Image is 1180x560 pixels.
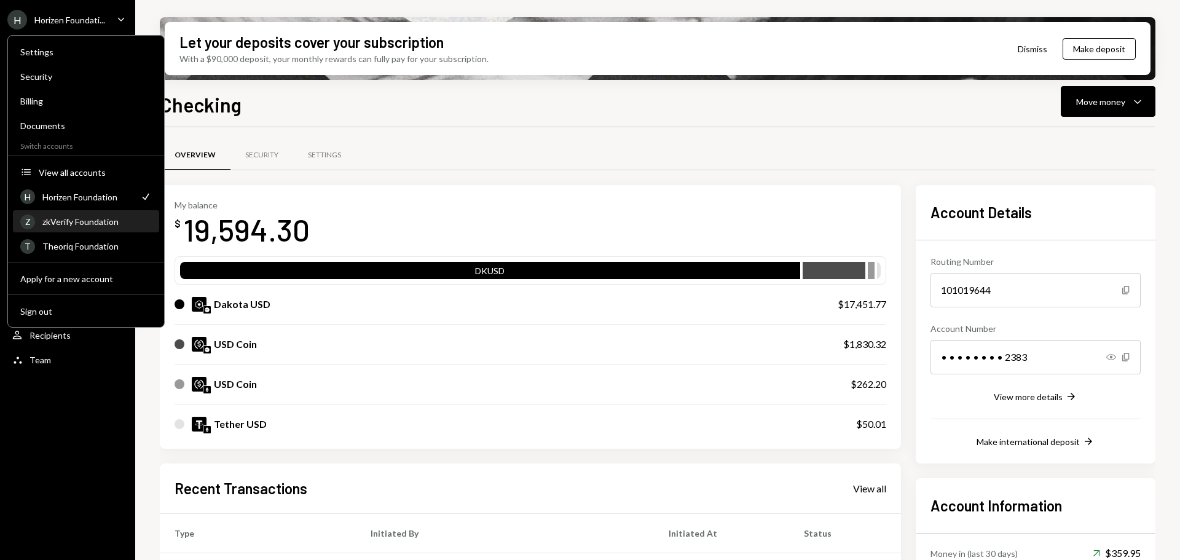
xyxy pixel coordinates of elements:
[851,377,886,392] div: $262.20
[39,167,152,178] div: View all accounts
[192,297,206,312] img: DKUSD
[175,218,181,230] div: $
[853,483,886,495] div: View all
[203,386,211,393] img: ethereum-mainnet
[1002,34,1063,63] button: Dismiss
[930,255,1141,268] div: Routing Number
[175,150,216,160] div: Overview
[13,210,159,232] a: ZzkVerify Foundation
[214,417,267,432] div: Tether USD
[20,274,152,284] div: Apply for a new account
[1061,86,1155,117] button: Move money
[20,96,152,106] div: Billing
[214,297,270,312] div: Dakota USD
[214,337,257,352] div: USD Coin
[20,71,152,82] div: Security
[13,90,159,112] a: Billing
[13,114,159,136] a: Documents
[994,392,1063,402] div: View more details
[230,140,293,171] a: Security
[160,92,242,117] h1: Checking
[20,120,152,131] div: Documents
[20,239,35,254] div: T
[13,162,159,184] button: View all accounts
[180,264,800,282] div: DKUSD
[930,340,1141,374] div: • • • • • • • • 2383
[930,322,1141,335] div: Account Number
[789,513,901,553] th: Status
[179,32,444,52] div: Let your deposits cover your subscription
[245,150,278,160] div: Security
[29,355,51,365] div: Team
[175,478,307,499] h2: Recent Transactions
[1063,38,1136,60] button: Make deposit
[160,513,356,553] th: Type
[13,268,159,290] button: Apply for a new account
[853,481,886,495] a: View all
[1076,95,1125,108] div: Move money
[930,495,1141,516] h2: Account Information
[20,189,35,204] div: H
[838,297,886,312] div: $17,451.77
[179,52,489,65] div: With a $90,000 deposit, your monthly rewards can fully pay for your subscription.
[42,216,152,227] div: zkVerify Foundation
[34,15,105,25] div: Horizen Foundati...
[308,150,341,160] div: Settings
[7,10,27,30] div: H
[20,47,152,57] div: Settings
[20,306,152,317] div: Sign out
[203,346,211,353] img: base-mainnet
[13,65,159,87] a: Security
[977,436,1080,447] div: Make international deposit
[977,435,1095,449] button: Make international deposit
[930,547,1018,560] div: Money in (last 30 days)
[29,330,71,341] div: Recipients
[192,417,206,432] img: USDT
[203,426,211,433] img: ethereum-mainnet
[175,200,310,210] div: My balance
[192,337,206,352] img: USDC
[203,306,211,314] img: base-mainnet
[7,349,128,371] a: Team
[856,417,886,432] div: $50.01
[13,41,159,63] a: Settings
[930,273,1141,307] div: 101019644
[42,192,132,202] div: Horizen Foundation
[7,324,128,346] a: Recipients
[160,140,230,171] a: Overview
[843,337,886,352] div: $1,830.32
[13,301,159,323] button: Sign out
[42,241,152,251] div: Theoriq Foundation
[192,377,206,392] img: USDC
[214,377,257,392] div: USD Coin
[356,513,654,553] th: Initiated By
[13,235,159,257] a: TTheoriq Foundation
[20,215,35,229] div: Z
[654,513,789,553] th: Initiated At
[183,210,310,249] div: 19,594.30
[8,139,164,151] div: Switch accounts
[293,140,356,171] a: Settings
[930,202,1141,223] h2: Account Details
[994,390,1077,404] button: View more details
